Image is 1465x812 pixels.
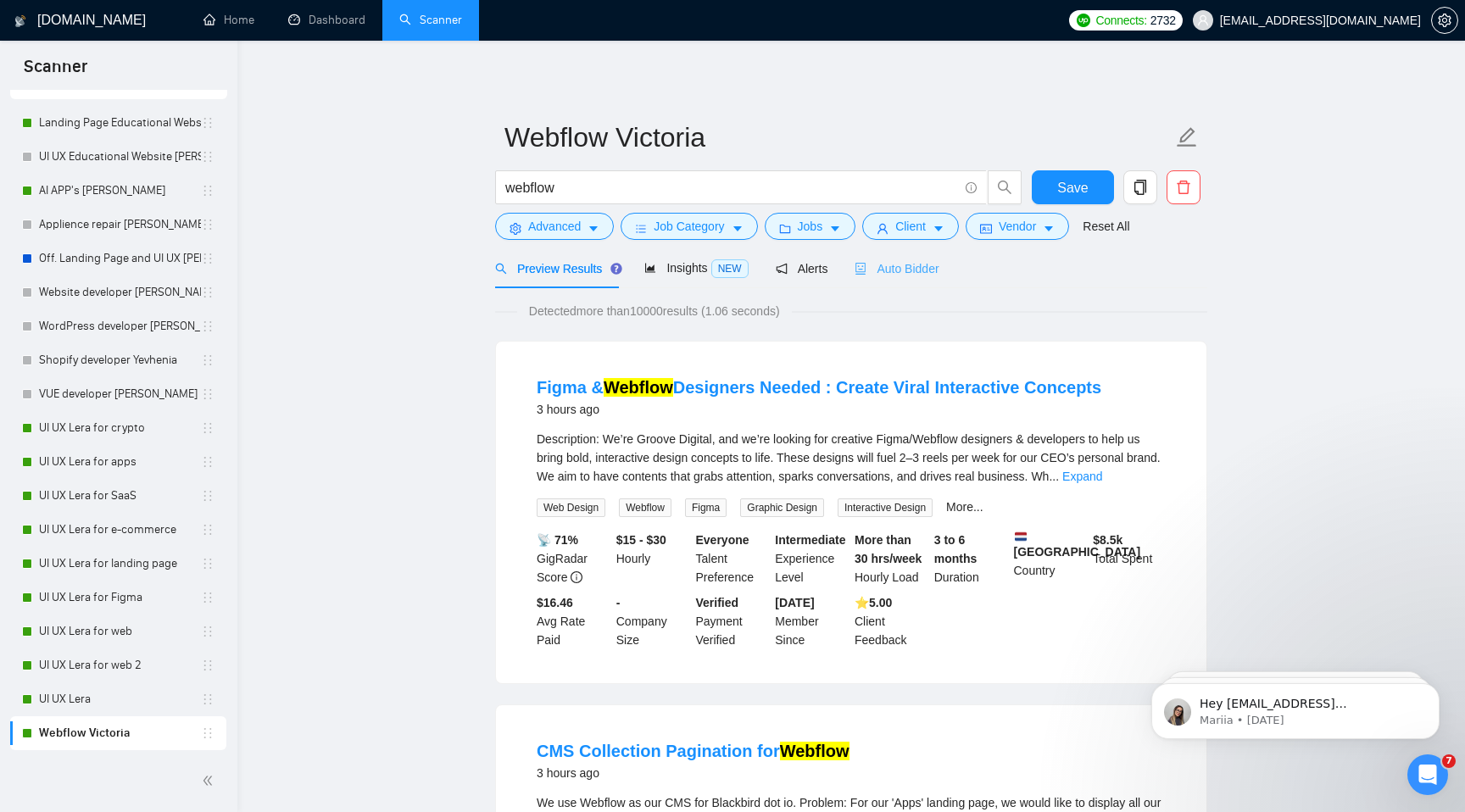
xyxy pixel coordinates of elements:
span: holder [201,692,214,706]
span: Graphic Design [740,498,824,517]
button: delete [1167,170,1200,204]
img: logo [14,8,26,35]
span: Job Category [654,217,724,236]
a: UI UX Lera for e-commerce [39,513,201,547]
a: WordPress developer [PERSON_NAME] [39,309,201,343]
div: Total Spent [1089,531,1169,587]
b: ⭐️ 5.00 [855,596,892,609]
li: WordPress developer Yevhenia [10,309,226,343]
span: Detected more than 10000 results (1.06 seconds) [517,302,792,320]
span: setting [1432,14,1457,27]
a: UI UX Lera for web 2 [39,648,201,682]
b: 3 to 6 months [934,533,978,565]
span: holder [201,591,214,604]
span: caret-down [1043,222,1055,235]
span: holder [201,184,214,197]
span: 7 [1442,754,1456,768]
a: Webflow Victoria [39,716,201,750]
span: Webflow [619,498,671,517]
a: homeHome [203,13,254,27]
li: UI UX Educational Website Edward [10,140,226,174]
li: VUE developer Yevhenia [10,377,226,411]
span: robot [855,263,866,275]
span: user [1197,14,1209,26]
span: Advanced [528,217,581,236]
mark: Webflow [604,378,673,397]
li: UI UX Lera [10,682,226,716]
b: Intermediate [775,533,845,547]
div: GigRadar Score [533,531,613,587]
span: 2732 [1150,11,1176,30]
span: holder [201,421,214,435]
div: Experience Level [771,531,851,587]
li: Website developer Yevhenia [10,275,226,309]
span: info-circle [966,182,977,193]
a: UI UX Lera for crypto [39,411,201,445]
li: Webflow Victoria [10,716,226,750]
b: Everyone [696,533,749,547]
button: setting [1431,7,1458,34]
div: 3 hours ago [537,399,1101,420]
span: Alerts [776,262,828,275]
div: Tooltip anchor [609,261,624,276]
span: Client [895,217,926,236]
div: Talent Preference [693,531,772,587]
li: UI UX Lera for web 2 [10,648,226,682]
li: Shopify developer Yevhenia [10,343,226,377]
b: $ 8.5k [1093,533,1122,547]
span: search [989,180,1021,195]
div: Country [1011,531,1090,587]
span: Insights [644,261,748,275]
b: [GEOGRAPHIC_DATA] [1014,531,1141,559]
div: Company Size [613,593,693,649]
span: holder [201,150,214,164]
span: setting [510,222,521,235]
span: holder [201,320,214,333]
a: dashboardDashboard [288,13,365,27]
span: caret-down [829,222,841,235]
span: Auto Bidder [855,262,939,275]
a: UI UX Lera for Figma [39,581,201,615]
span: caret-down [732,222,744,235]
mark: Webflow [780,742,849,760]
span: Description: We’re Groove Digital, and we’re looking for creative Figma/Webflow designers & devel... [537,432,1161,483]
li: UI UX Lera for apps [10,445,226,479]
div: Member Since [771,593,851,649]
span: area-chart [644,262,656,274]
span: notification [776,263,788,275]
a: searchScanner [399,13,462,27]
a: UI UX Lera for apps [39,445,201,479]
span: holder [201,252,214,265]
span: delete [1167,180,1200,195]
span: info-circle [571,571,582,583]
span: copy [1124,180,1156,195]
span: holder [201,489,214,503]
b: 📡 71% [537,533,578,547]
span: holder [201,387,214,401]
span: double-left [202,772,219,789]
button: copy [1123,170,1157,204]
span: Vendor [999,217,1036,236]
li: UI UX Lera for web [10,615,226,648]
button: barsJob Categorycaret-down [621,213,757,240]
div: Hourly Load [851,531,931,587]
button: idcardVendorcaret-down [966,213,1069,240]
span: Figma [685,498,727,517]
span: holder [201,659,214,672]
span: caret-down [933,222,944,235]
span: Preview Results [495,262,617,275]
li: UI UX Lera for crypto [10,411,226,445]
a: Expand [1062,470,1102,483]
div: Payment Verified [693,593,772,649]
div: 3 hours ago [537,763,849,783]
span: search [495,263,507,275]
li: Applience repair Edward [10,208,226,242]
a: setting [1431,14,1458,27]
span: Connects: [1095,11,1146,30]
a: Website developer [PERSON_NAME] [39,275,201,309]
span: Jobs [798,217,823,236]
b: $15 - $30 [616,533,666,547]
span: holder [201,218,214,231]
